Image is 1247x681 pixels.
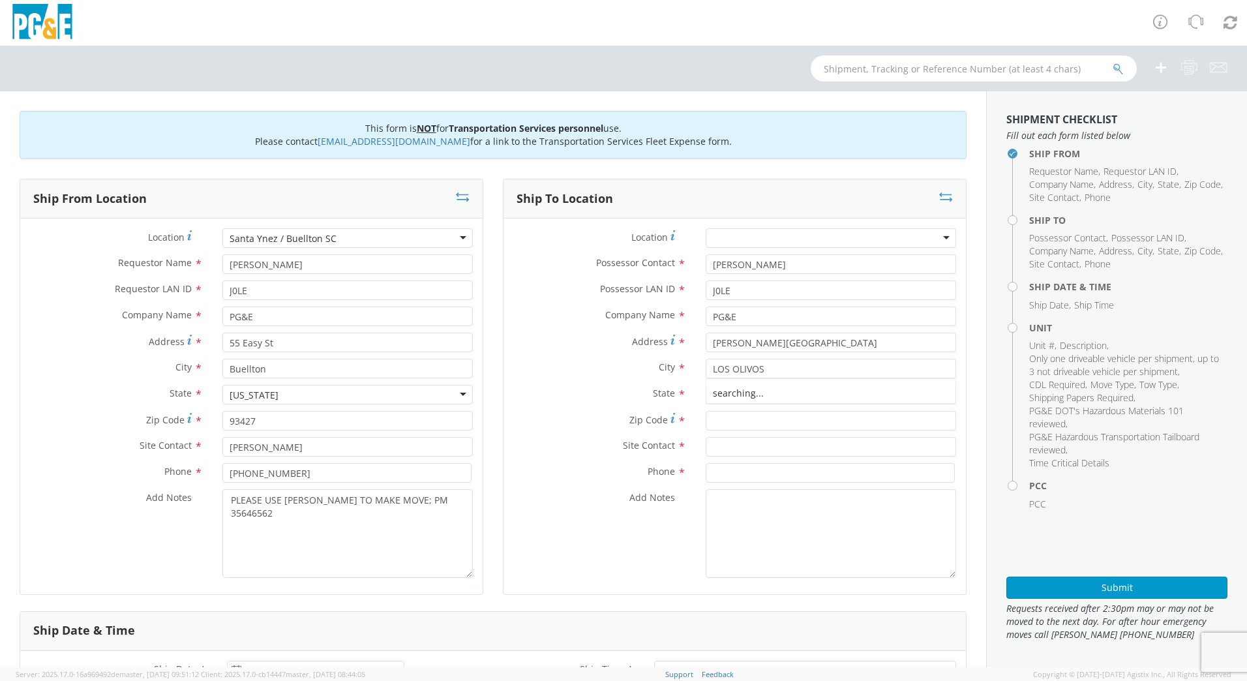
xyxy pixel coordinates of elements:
[1029,391,1135,404] li: ,
[600,282,675,295] span: Possessor LAN ID
[605,309,675,321] span: Company Name
[1085,258,1111,270] span: Phone
[1029,178,1094,190] span: Company Name
[1006,602,1227,641] span: Requests received after 2:30pm may or may not be moved to the next day. For after hour emergency ...
[1029,378,1087,391] li: ,
[1139,378,1179,391] li: ,
[629,414,668,426] span: Zip Code
[230,389,278,402] div: [US_STATE]
[1060,339,1107,352] span: Description
[659,361,675,373] span: City
[1158,245,1179,257] span: State
[1074,299,1114,311] span: Ship Time
[148,231,185,243] span: Location
[1099,245,1134,258] li: ,
[154,663,196,675] span: Ship Date
[140,439,192,451] span: Site Contact
[1029,215,1227,225] h4: Ship To
[1029,339,1057,352] li: ,
[1085,191,1111,204] span: Phone
[648,465,675,477] span: Phone
[33,192,147,205] h3: Ship From Location
[1158,178,1179,190] span: State
[596,256,675,269] span: Possessor Contact
[1139,378,1177,391] span: Tow Type
[1029,149,1227,159] h4: Ship From
[1029,245,1096,258] li: ,
[1029,191,1079,204] span: Site Contact
[1029,431,1224,457] li: ,
[122,309,192,321] span: Company Name
[1184,178,1223,191] li: ,
[1184,245,1223,258] li: ,
[580,663,623,675] span: Ship Time
[1029,165,1100,178] li: ,
[146,414,185,426] span: Zip Code
[1137,245,1152,257] span: City
[1090,378,1134,391] span: Move Type
[170,387,192,399] span: State
[1029,481,1227,491] h4: PCC
[1029,165,1098,177] span: Requestor Name
[1029,391,1134,404] span: Shipping Papers Required
[318,135,470,147] a: [EMAIL_ADDRESS][DOMAIN_NAME]
[1006,577,1227,599] button: Submit
[1029,258,1079,270] span: Site Contact
[517,192,613,205] h3: Ship To Location
[1099,178,1132,190] span: Address
[33,624,135,637] h3: Ship Date & Time
[1111,232,1186,245] li: ,
[629,491,675,504] span: Add Notes
[1029,232,1106,244] span: Possessor Contact
[1137,178,1152,190] span: City
[1029,282,1227,292] h4: Ship Date & Time
[1006,129,1227,142] span: Fill out each form listed below
[1006,112,1117,127] strong: Shipment Checklist
[1137,178,1154,191] li: ,
[653,387,675,399] span: State
[631,231,668,243] span: Location
[1029,404,1184,430] span: PG&E DOT's Hazardous Materials 101 reviewed
[201,669,365,679] span: Client: 2025.17.0-cb14447
[702,669,734,679] a: Feedback
[1029,191,1081,204] li: ,
[1029,378,1085,391] span: CDL Required
[1099,245,1132,257] span: Address
[119,669,199,679] span: master, [DATE] 09:51:12
[1029,352,1219,378] span: Only one driveable vehicle per shipment, up to 3 not driveable vehicle per shipment
[1184,178,1221,190] span: Zip Code
[1029,258,1081,271] li: ,
[146,491,192,504] span: Add Notes
[10,4,75,42] img: pge-logo-06675f144f4cfa6a6814.png
[1137,245,1154,258] li: ,
[1029,245,1094,257] span: Company Name
[1029,299,1071,312] li: ,
[1029,232,1108,245] li: ,
[118,256,192,269] span: Requestor Name
[632,335,668,348] span: Address
[417,122,436,134] u: NOT
[1060,339,1109,352] li: ,
[1029,457,1109,469] span: Time Critical Details
[1029,352,1224,378] li: ,
[149,335,185,348] span: Address
[115,282,192,295] span: Requestor LAN ID
[1104,165,1177,177] span: Requestor LAN ID
[623,439,675,451] span: Site Contact
[164,465,192,477] span: Phone
[1158,245,1181,258] li: ,
[706,384,955,403] div: searching...
[1158,178,1181,191] li: ,
[449,122,603,134] b: Transportation Services personnel
[1033,669,1231,680] span: Copyright © [DATE]-[DATE] Agistix Inc., All Rights Reserved
[230,232,337,245] div: Santa Ynez / Buellton SC
[1029,431,1199,456] span: PG&E Hazardous Transportation Tailboard reviewed
[1029,404,1224,431] li: ,
[1029,498,1046,510] span: PCC
[1029,339,1055,352] span: Unit #
[1090,378,1136,391] li: ,
[1104,165,1179,178] li: ,
[175,361,192,373] span: City
[1029,178,1096,191] li: ,
[1099,178,1134,191] li: ,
